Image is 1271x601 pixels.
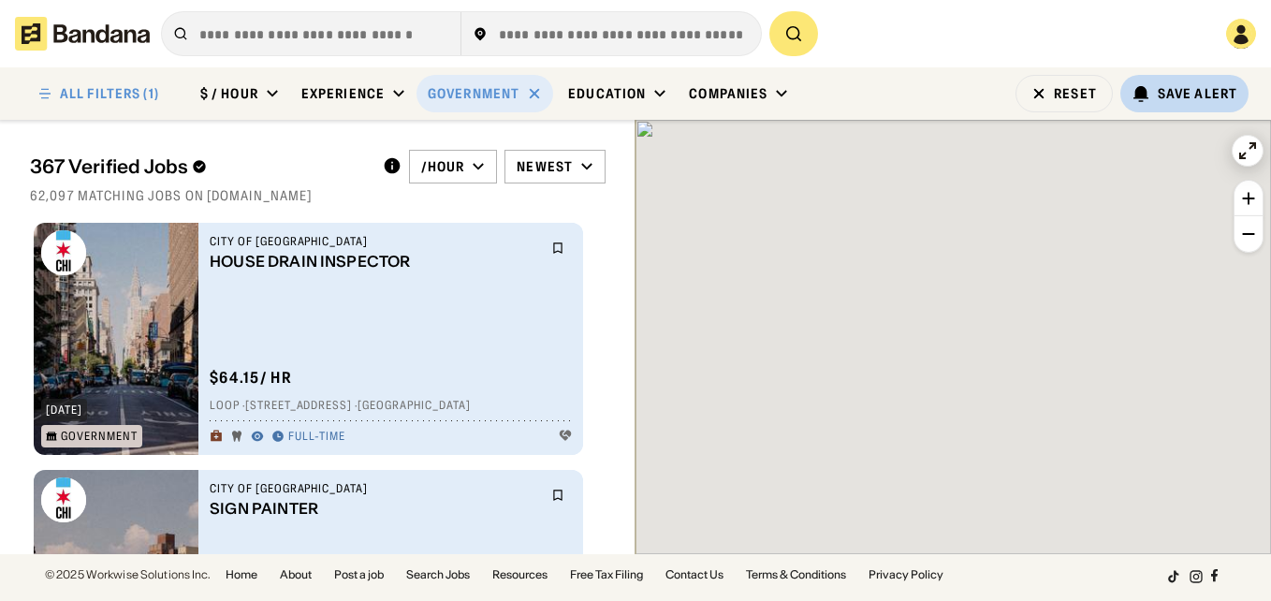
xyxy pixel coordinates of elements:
[60,87,159,100] div: ALL FILTERS (1)
[746,569,846,580] a: Terms & Conditions
[568,85,646,102] div: Education
[428,85,519,102] div: Government
[46,404,82,416] div: [DATE]
[30,155,368,178] div: 367 Verified Jobs
[1054,87,1097,100] div: Reset
[665,569,723,580] a: Contact Us
[61,431,138,442] div: Government
[1158,85,1237,102] div: Save Alert
[210,253,540,271] div: HOUSE DRAIN INSPECTOR
[45,569,211,580] div: © 2025 Workwise Solutions Inc.
[570,569,643,580] a: Free Tax Filing
[226,569,257,580] a: Home
[288,430,345,445] div: Full-time
[421,158,465,175] div: /hour
[210,368,292,388] div: $ 64.15 / hr
[210,234,540,249] div: City of [GEOGRAPHIC_DATA]
[41,230,86,275] img: City of Chicago logo
[406,569,470,580] a: Search Jobs
[30,187,606,204] div: 62,097 matching jobs on [DOMAIN_NAME]
[30,215,606,554] div: grid
[15,17,150,51] img: Bandana logotype
[689,85,767,102] div: Companies
[492,569,548,580] a: Resources
[280,569,312,580] a: About
[210,500,540,518] div: SIGN PAINTER
[301,85,385,102] div: Experience
[210,399,572,414] div: Loop · [STREET_ADDRESS] · [GEOGRAPHIC_DATA]
[869,569,943,580] a: Privacy Policy
[210,481,540,496] div: City of [GEOGRAPHIC_DATA]
[517,158,573,175] div: Newest
[41,477,86,522] img: City of Chicago logo
[334,569,384,580] a: Post a job
[200,85,258,102] div: $ / hour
